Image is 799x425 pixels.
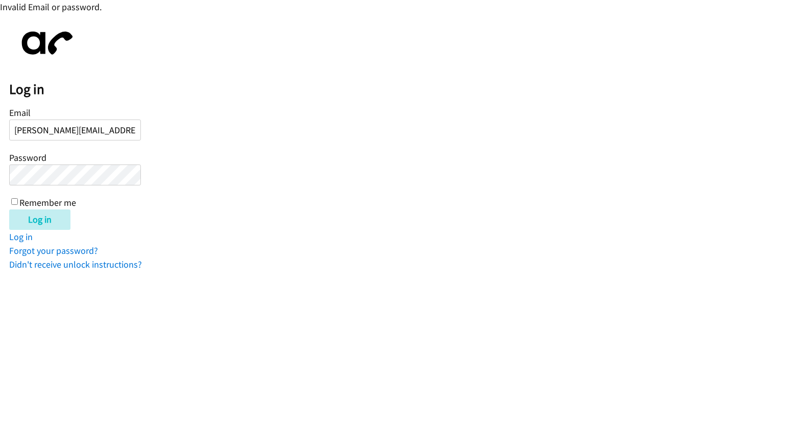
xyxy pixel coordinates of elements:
[9,81,799,98] h2: Log in
[9,23,81,63] img: aphone-8a226864a2ddd6a5e75d1ebefc011f4aa8f32683c2d82f3fb0802fe031f96514.svg
[9,245,98,256] a: Forgot your password?
[9,231,33,243] a: Log in
[9,209,70,230] input: Log in
[19,197,76,208] label: Remember me
[9,107,31,119] label: Email
[9,152,46,163] label: Password
[9,258,142,270] a: Didn't receive unlock instructions?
